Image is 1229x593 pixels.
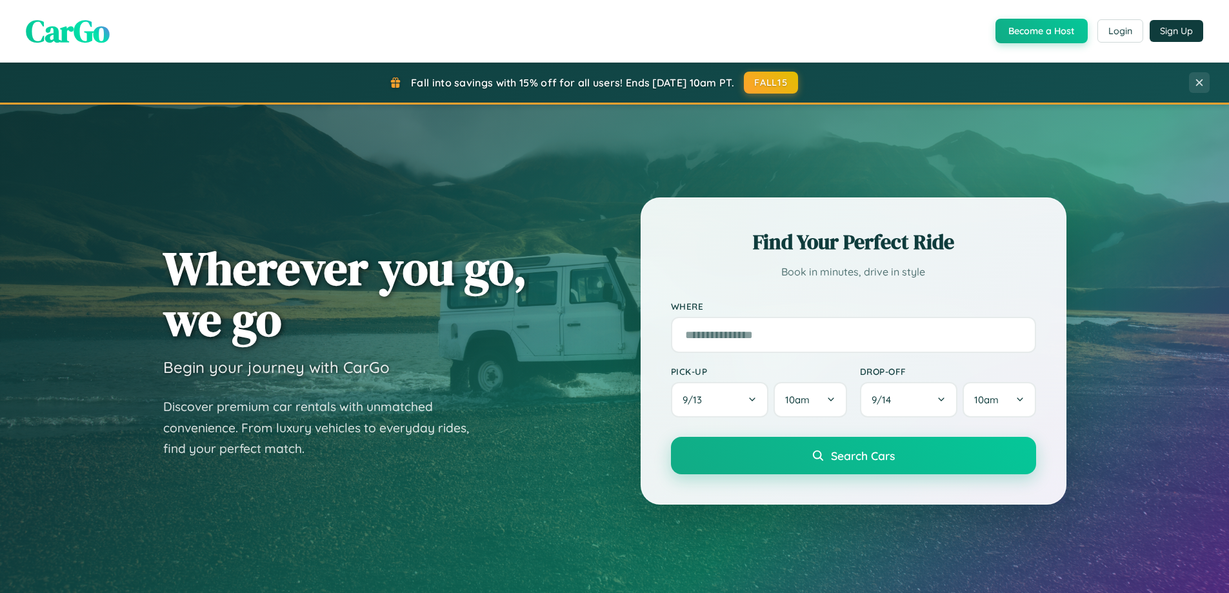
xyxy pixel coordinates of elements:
[163,396,486,459] p: Discover premium car rentals with unmatched convenience. From luxury vehicles to everyday rides, ...
[1097,19,1143,43] button: Login
[411,76,734,89] span: Fall into savings with 15% off for all users! Ends [DATE] 10am PT.
[671,382,769,417] button: 9/13
[671,228,1036,256] h2: Find Your Perfect Ride
[860,382,958,417] button: 9/14
[671,437,1036,474] button: Search Cars
[671,263,1036,281] p: Book in minutes, drive in style
[671,301,1036,312] label: Where
[26,10,110,52] span: CarGo
[163,357,390,377] h3: Begin your journey with CarGo
[683,394,708,406] span: 9 / 13
[785,394,810,406] span: 10am
[974,394,999,406] span: 10am
[744,72,798,94] button: FALL15
[963,382,1035,417] button: 10am
[1150,20,1203,42] button: Sign Up
[831,448,895,463] span: Search Cars
[872,394,897,406] span: 9 / 14
[774,382,846,417] button: 10am
[163,243,527,345] h1: Wherever you go, we go
[995,19,1088,43] button: Become a Host
[671,366,847,377] label: Pick-up
[860,366,1036,377] label: Drop-off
